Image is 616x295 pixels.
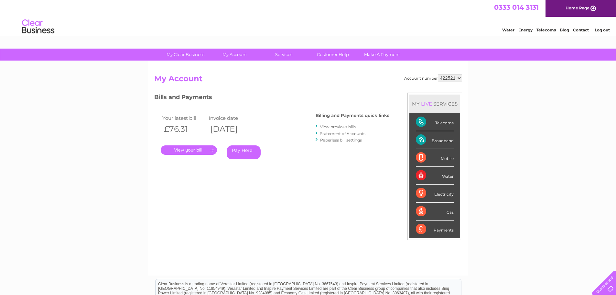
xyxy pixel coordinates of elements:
[416,131,454,149] div: Broadband
[518,28,533,32] a: Energy
[316,113,389,118] h4: Billing and Payments quick links
[416,167,454,185] div: Water
[416,113,454,131] div: Telecoms
[494,3,539,11] a: 0333 014 3131
[355,49,409,61] a: Make A Payment
[416,203,454,221] div: Gas
[404,74,462,82] div: Account number
[573,28,589,32] a: Contact
[420,101,433,107] div: LIVE
[536,28,556,32] a: Telecoms
[154,74,462,86] h2: My Account
[156,4,461,31] div: Clear Business is a trading name of Verastar Limited (registered in [GEOGRAPHIC_DATA] No. 3667643...
[227,145,261,159] a: Pay Here
[560,28,569,32] a: Blog
[320,124,356,129] a: View previous bills
[416,149,454,167] div: Mobile
[159,49,212,61] a: My Clear Business
[306,49,360,61] a: Customer Help
[502,28,514,32] a: Water
[207,114,254,122] td: Invoice date
[595,28,610,32] a: Log out
[409,95,460,113] div: MY SERVICES
[208,49,261,61] a: My Account
[161,122,207,136] th: £76.31
[416,185,454,202] div: Electricity
[416,221,454,238] div: Payments
[257,49,310,61] a: Services
[320,138,362,142] a: Paperless bill settings
[320,131,365,136] a: Statement of Accounts
[207,122,254,136] th: [DATE]
[161,145,217,155] a: .
[161,114,207,122] td: Your latest bill
[22,17,55,37] img: logo.png
[154,93,389,104] h3: Bills and Payments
